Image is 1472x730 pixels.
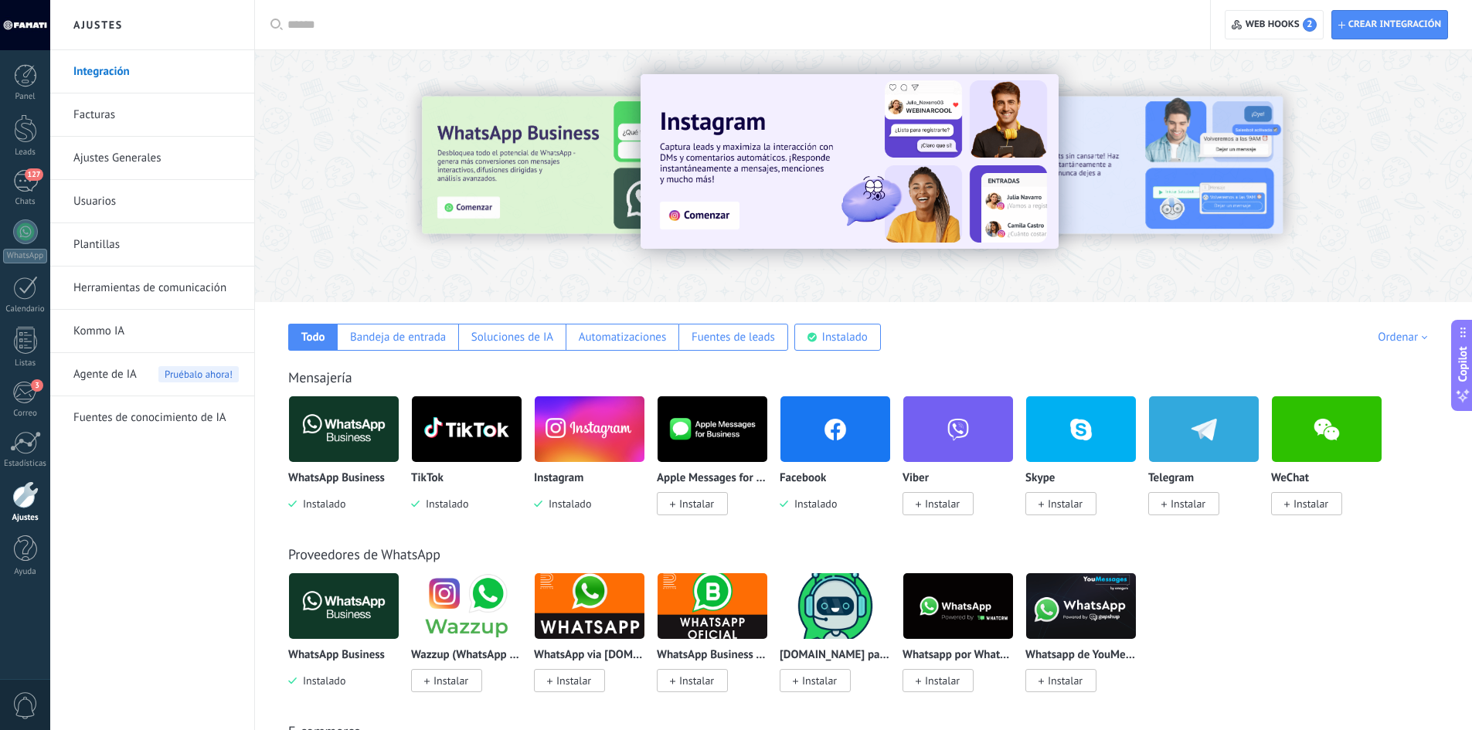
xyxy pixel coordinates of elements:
li: Herramientas de comunicación [50,267,254,310]
img: Slide 2 [954,97,1283,234]
button: Crear integración [1331,10,1448,39]
div: Correo [3,409,48,419]
div: Ayuda [3,567,48,577]
span: Instalado [542,497,591,511]
p: Instagram [534,472,583,485]
img: logo_main.png [903,569,1013,643]
img: wechat.png [1272,392,1382,467]
img: instagram.png [535,392,644,467]
div: Todo [301,330,325,345]
div: ChatArchitect.com para WhatsApp [780,572,903,711]
div: Wazzup (WhatsApp & Instagram) [411,572,534,711]
span: 2 [1303,18,1317,32]
span: Instalado [297,674,345,688]
span: Instalar [1171,497,1205,511]
div: WhatsApp [3,249,47,263]
p: WhatsApp Business [288,649,385,662]
div: Instalado [822,330,868,345]
p: TikTok [411,472,444,485]
div: WhatsApp Business [288,396,411,534]
div: Soluciones de IA [471,330,553,345]
button: Web hooks2 [1225,10,1323,39]
div: Viber [903,396,1025,534]
div: WhatsApp via Radist.Online [534,572,657,711]
p: Wazzup (WhatsApp & Instagram) [411,649,522,662]
a: Mensajería [288,368,352,386]
div: Ordenar [1378,330,1433,345]
div: Estadísticas [3,459,48,469]
li: Facturas [50,93,254,137]
li: Integración [50,50,254,93]
p: Telegram [1148,472,1194,485]
span: Instalar [679,674,714,688]
img: facebook.png [780,392,890,467]
a: Agente de IAPruébalo ahora! [73,353,239,396]
li: Ajustes Generales [50,137,254,180]
p: [DOMAIN_NAME] para WhatsApp [780,649,891,662]
img: Slide 3 [422,97,751,234]
div: Calendario [3,304,48,314]
p: Apple Messages for Business [657,472,768,485]
a: Herramientas de comunicación [73,267,239,310]
img: logo_main.png [780,569,890,643]
div: Panel [3,92,48,102]
img: skype.png [1026,392,1136,467]
img: logo_main.png [1026,569,1136,643]
span: Instalar [925,497,960,511]
span: Instalar [1294,497,1328,511]
div: Fuentes de leads [692,330,775,345]
span: Instalar [556,674,591,688]
p: Whatsapp de YouMessages [1025,649,1137,662]
img: logo_main.png [289,392,399,467]
a: Ajustes Generales [73,137,239,180]
span: Instalar [1048,497,1083,511]
div: Chats [3,197,48,207]
span: Pruébalo ahora! [158,366,239,382]
a: Proveedores de WhatsApp [288,545,440,563]
p: Skype [1025,472,1055,485]
li: Kommo IA [50,310,254,353]
div: Whatsapp de YouMessages [1025,572,1148,711]
div: Facebook [780,396,903,534]
li: Agente de IA [50,353,254,396]
img: logo_main.png [289,569,399,643]
span: Instalar [925,674,960,688]
span: 127 [25,168,42,181]
div: WeChat [1271,396,1394,534]
span: Instalado [420,497,468,511]
img: logo_main.png [535,569,644,643]
span: Agente de IA [73,353,137,396]
a: Kommo IA [73,310,239,353]
p: WeChat [1271,472,1309,485]
a: Plantillas [73,223,239,267]
div: Skype [1025,396,1148,534]
div: Telegram [1148,396,1271,534]
a: Facturas [73,93,239,137]
span: Instalado [788,497,837,511]
span: Instalado [297,497,345,511]
li: Plantillas [50,223,254,267]
p: WhatsApp via [DOMAIN_NAME] [534,649,645,662]
div: Whatsapp por Whatcrm y Telphin [903,572,1025,711]
p: Whatsapp por Whatcrm y Telphin [903,649,1014,662]
img: viber.png [903,392,1013,467]
div: WhatsApp Business [288,572,411,711]
div: Instagram [534,396,657,534]
div: Ajustes [3,513,48,523]
span: 3 [31,379,43,392]
span: Copilot [1455,346,1470,382]
div: Leads [3,148,48,158]
div: Listas [3,358,48,368]
span: Crear integración [1348,19,1441,31]
div: Apple Messages for Business [657,396,780,534]
div: WhatsApp Business API (WABA) via Radist.Online [657,572,780,711]
p: Viber [903,472,929,485]
span: Instalar [679,497,714,511]
a: Fuentes de conocimiento de IA [73,396,239,440]
a: Integración [73,50,239,93]
span: Instalar [802,674,837,688]
span: Instalar [1048,674,1083,688]
p: Facebook [780,472,826,485]
img: logo_main.png [658,569,767,643]
span: Web hooks [1246,18,1317,32]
